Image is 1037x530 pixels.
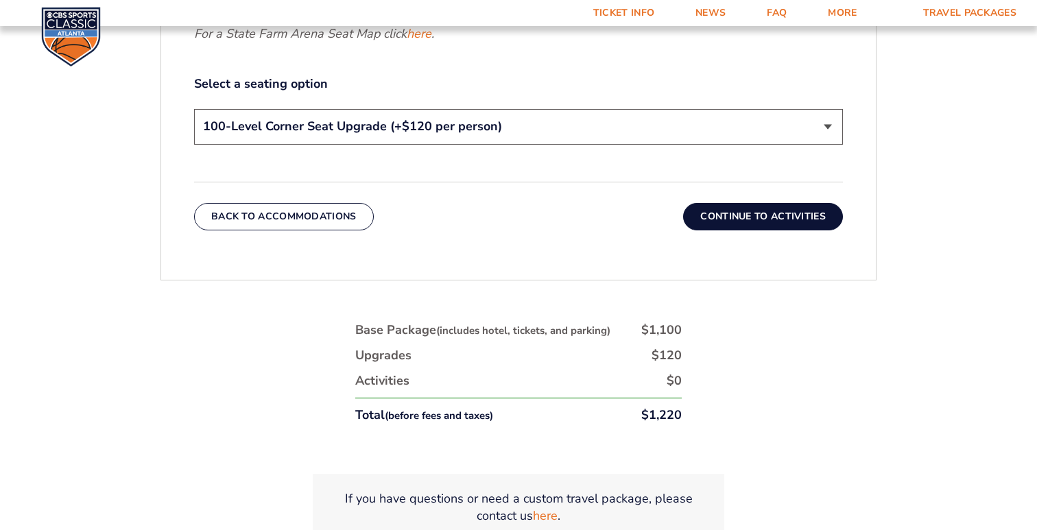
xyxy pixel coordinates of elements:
[533,507,558,525] a: here
[641,407,682,424] div: $1,220
[355,407,493,424] div: Total
[407,25,431,43] a: here
[194,203,374,230] button: Back To Accommodations
[652,347,682,364] div: $120
[641,322,682,339] div: $1,100
[194,75,843,93] label: Select a seating option
[194,25,434,42] em: For a State Farm Arena Seat Map click .
[385,409,493,422] small: (before fees and taxes)
[329,490,708,525] p: If you have questions or need a custom travel package, please contact us .
[436,324,610,337] small: (includes hotel, tickets, and parking)
[41,7,101,67] img: CBS Sports Classic
[355,322,610,339] div: Base Package
[667,372,682,389] div: $0
[355,347,412,364] div: Upgrades
[683,203,843,230] button: Continue To Activities
[355,372,409,389] div: Activities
